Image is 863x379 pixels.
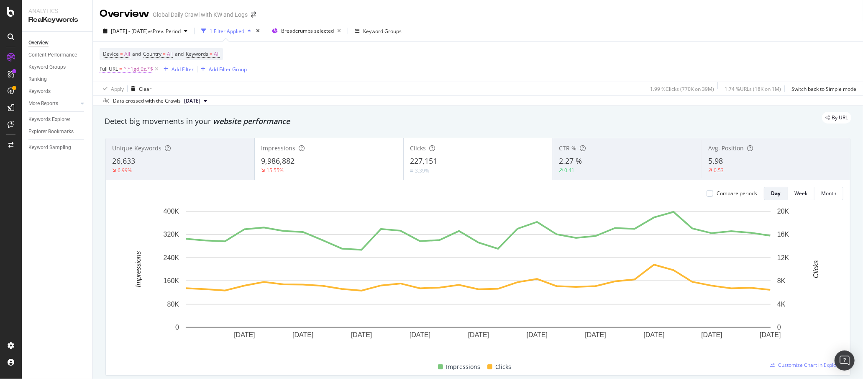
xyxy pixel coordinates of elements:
a: Keywords [28,87,87,96]
text: [DATE] [351,332,372,339]
button: Month [814,187,843,200]
div: Analytics [28,7,86,15]
span: 2023 Mar. 30th [184,97,200,105]
span: Full URL [100,65,118,72]
span: and [175,50,184,57]
div: Add Filter [172,66,194,73]
button: Switch back to Simple mode [788,82,856,95]
span: CTR % [559,144,577,152]
text: 16K [777,231,789,238]
span: = [119,65,122,72]
text: [DATE] [292,332,313,339]
button: Add Filter [160,64,194,74]
span: Impressions [446,362,481,372]
span: 5.98 [708,156,723,166]
span: and [132,50,141,57]
text: [DATE] [643,332,664,339]
div: Data crossed with the Crawls [113,97,181,105]
span: Customize Chart in Explorer [778,361,843,369]
div: Apply [111,85,124,93]
div: 1 Filter Applied [210,28,244,35]
div: Keywords [28,87,51,96]
span: = [120,50,123,57]
text: [DATE] [701,332,722,339]
text: 0 [175,324,179,331]
span: Impressions [261,144,295,152]
a: Overview [28,39,87,47]
span: 2.27 % [559,156,582,166]
div: 3.39% [415,167,429,174]
text: 240K [164,254,179,261]
button: Apply [100,82,124,95]
text: 400K [164,208,179,215]
text: [DATE] [410,332,430,339]
div: arrow-right-arrow-left [251,12,256,18]
text: 4K [777,301,786,308]
div: Overview [28,39,49,47]
div: 1.74 % URLs ( 18K on 1M ) [725,85,781,93]
a: Keyword Sampling [28,143,87,152]
text: Clicks [813,260,820,278]
div: 6.99% [118,167,132,174]
div: Overview [100,7,149,21]
div: Open Intercom Messenger [835,351,855,371]
button: [DATE] [181,96,210,106]
text: 0 [777,324,781,331]
span: 227,151 [410,156,437,166]
div: Keyword Groups [363,28,402,35]
div: legacy label [822,112,851,124]
text: [DATE] [234,332,255,339]
a: More Reports [28,99,78,108]
span: Device [103,50,119,57]
text: [DATE] [585,332,606,339]
span: All [124,48,130,60]
button: Breadcrumbs selected [269,24,344,38]
button: Week [788,187,814,200]
span: Keywords [186,50,208,57]
text: 80K [167,301,179,308]
span: 9,986,882 [261,156,294,166]
text: [DATE] [468,332,489,339]
text: 20K [777,208,789,215]
text: Impressions [135,251,142,287]
svg: A chart. [113,207,843,352]
text: [DATE] [760,332,781,339]
button: 1 Filter Applied [198,24,254,38]
a: Keyword Groups [28,63,87,72]
div: Day [771,190,781,197]
span: [DATE] - [DATE] [111,28,148,35]
div: Add Filter Group [209,66,247,73]
div: Explorer Bookmarks [28,127,74,136]
div: Keyword Sampling [28,143,71,152]
span: Country [143,50,161,57]
div: 15.55% [266,167,284,174]
img: Equal [410,170,413,172]
div: Ranking [28,75,47,84]
span: = [210,50,213,57]
span: All [167,48,173,60]
div: 1.99 % Clicks ( 770K on 39M ) [650,85,714,93]
a: Keywords Explorer [28,115,87,124]
span: = [163,50,166,57]
span: All [214,48,220,60]
div: More Reports [28,99,58,108]
a: Explorer Bookmarks [28,127,87,136]
button: Keyword Groups [351,24,405,38]
button: [DATE] - [DATE]vsPrev. Period [100,24,191,38]
button: Day [764,187,788,200]
span: Clicks [410,144,426,152]
div: Keyword Groups [28,63,66,72]
a: Ranking [28,75,87,84]
text: 320K [164,231,179,238]
div: Keywords Explorer [28,115,70,124]
div: Content Performance [28,51,77,59]
span: Breadcrumbs selected [281,27,334,34]
span: 26,633 [112,156,135,166]
span: Unique Keywords [112,144,161,152]
text: 160K [164,277,179,284]
span: Avg. Position [708,144,744,152]
text: [DATE] [527,332,548,339]
div: Clear [139,85,151,93]
div: Compare periods [717,190,757,197]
